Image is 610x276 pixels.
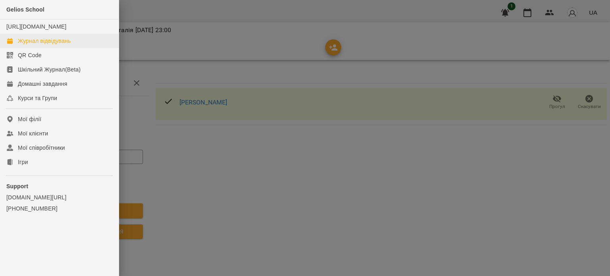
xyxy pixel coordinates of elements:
[6,6,44,13] span: Gelios School
[18,66,81,73] div: Шкільний Журнал(Beta)
[6,182,112,190] p: Support
[18,144,65,152] div: Мої співробітники
[6,193,112,201] a: [DOMAIN_NAME][URL]
[18,51,42,59] div: QR Code
[6,205,112,212] a: [PHONE_NUMBER]
[6,23,66,30] a: [URL][DOMAIN_NAME]
[18,80,67,88] div: Домашні завдання
[18,115,41,123] div: Мої філії
[18,37,71,45] div: Журнал відвідувань
[18,94,57,102] div: Курси та Групи
[18,158,28,166] div: Ігри
[18,129,48,137] div: Мої клієнти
